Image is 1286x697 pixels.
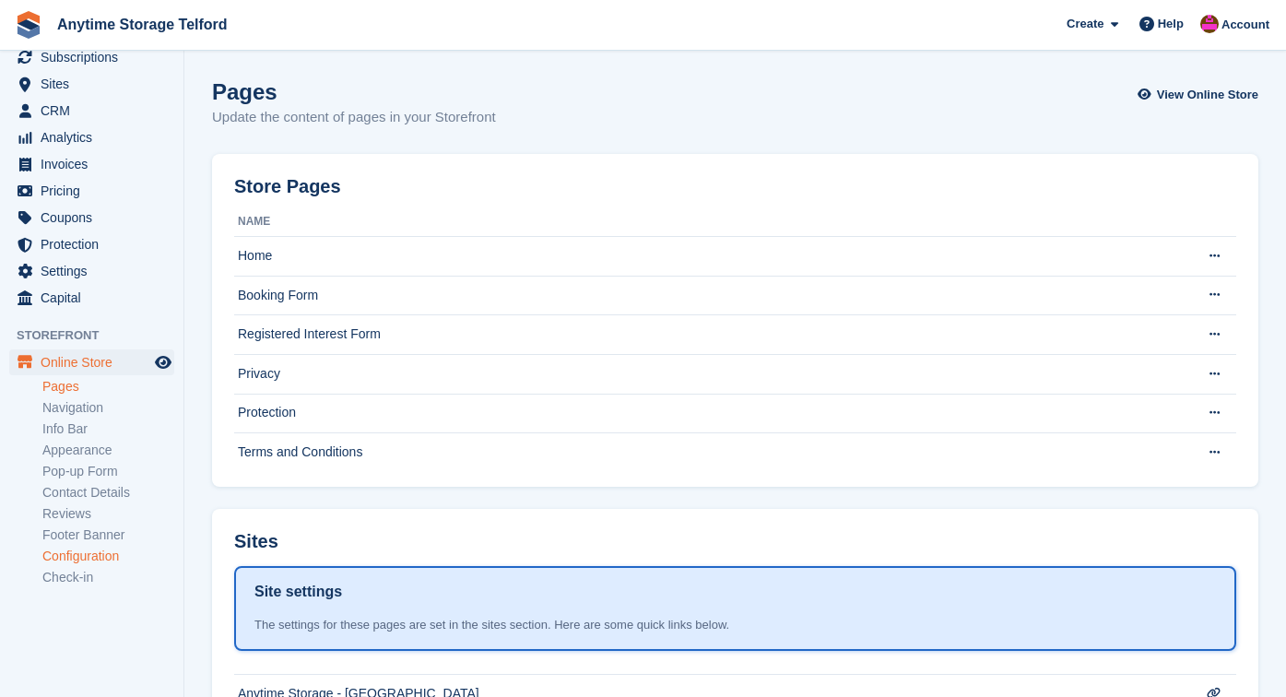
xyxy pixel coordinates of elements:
p: Update the content of pages in your Storefront [212,107,496,128]
a: Reviews [42,505,174,523]
a: Pages [42,378,174,396]
a: Anytime Storage Telford [50,9,235,40]
td: Booking Form [234,276,1186,315]
h2: Sites [234,531,278,552]
span: CRM [41,98,151,124]
span: Subscriptions [41,44,151,70]
a: menu [9,44,174,70]
a: menu [9,178,174,204]
a: menu [9,205,174,230]
a: Pop-up Form [42,463,174,480]
span: View Online Store [1157,86,1258,104]
h1: Site settings [254,581,342,603]
a: Footer Banner [42,526,174,544]
a: Configuration [42,548,174,565]
a: menu [9,285,174,311]
a: menu [9,258,174,284]
a: menu [9,71,174,97]
td: Privacy [234,354,1186,394]
a: menu [9,124,174,150]
td: Terms and Conditions [234,433,1186,472]
h1: Pages [212,79,496,104]
span: Coupons [41,205,151,230]
a: Contact Details [42,484,174,502]
a: menu [9,98,174,124]
span: Analytics [41,124,151,150]
a: menu [9,231,174,257]
a: menu [9,349,174,375]
td: Registered Interest Form [234,315,1186,355]
span: Online Store [41,349,151,375]
span: Capital [41,285,151,311]
a: Appearance [42,442,174,459]
span: Sites [41,71,151,97]
a: Info Bar [42,420,174,438]
td: Home [234,237,1186,277]
div: The settings for these pages are set in the sites section. Here are some quick links below. [254,616,1216,634]
span: Account [1221,16,1269,34]
img: Andrew Newall [1200,15,1219,33]
span: Settings [41,258,151,284]
td: Protection [234,394,1186,433]
span: Help [1158,15,1184,33]
a: menu [9,151,174,177]
span: Invoices [41,151,151,177]
span: Storefront [17,326,183,345]
a: Navigation [42,399,174,417]
img: stora-icon-8386f47178a22dfd0bd8f6a31ec36ba5ce8667c1dd55bd0f319d3a0aa187defe.svg [15,11,42,39]
span: Create [1067,15,1103,33]
span: Pricing [41,178,151,204]
th: Name [234,207,1186,237]
a: Preview store [152,351,174,373]
a: View Online Store [1142,79,1258,110]
a: Check-in [42,569,174,586]
h2: Store Pages [234,176,341,197]
span: Protection [41,231,151,257]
